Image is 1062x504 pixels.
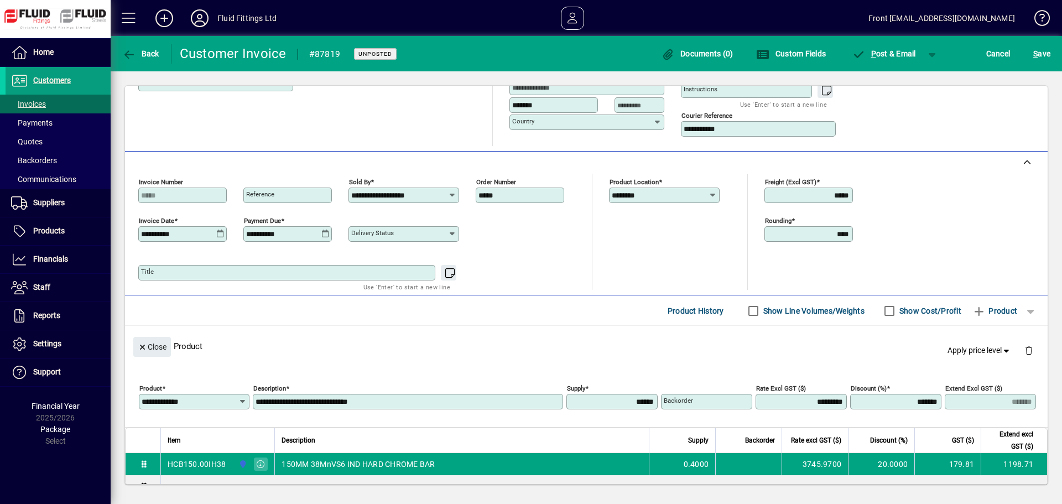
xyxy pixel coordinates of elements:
mat-label: Description [253,385,286,392]
app-page-header-button: Back [111,44,171,64]
label: Show Line Volumes/Weights [761,305,865,316]
span: Reports [33,311,60,320]
span: AUCKLAND [236,458,248,470]
span: 150MM 38MnVS6 IND HARD CHROME BAR [282,459,435,470]
a: Suppliers [6,189,111,217]
span: ost & Email [852,49,916,58]
div: Customer Invoice [180,45,287,63]
span: Invoices [11,100,46,108]
mat-label: Product [139,385,162,392]
a: Reports [6,302,111,330]
span: Item [168,434,181,446]
button: Close [133,337,171,357]
mat-label: Country [512,117,534,125]
span: P [871,49,876,58]
span: S [1033,49,1038,58]
mat-label: Freight (excl GST) [765,178,816,186]
span: Product [972,302,1017,320]
td: 179.81 [914,453,981,475]
button: Cancel [983,44,1013,64]
span: Quotes [11,137,43,146]
td: 20.0000 [848,453,914,475]
div: 3745.9700 [789,459,841,470]
td: 1198.71 [981,453,1047,475]
mat-label: Invoice number [139,178,183,186]
span: GST ($) [952,434,974,446]
button: Profile [182,8,217,28]
span: Extend excl GST ($) [988,428,1033,453]
button: Save [1030,44,1053,64]
span: Communications [11,175,76,184]
button: Custom Fields [753,44,829,64]
button: Add [147,8,182,28]
mat-label: Backorder [664,397,693,404]
a: Payments [6,113,111,132]
span: Support [33,367,61,376]
div: HCB150.00IH38 [168,459,226,470]
span: Cancel [986,45,1011,63]
mat-label: Invoice date [139,217,174,225]
span: ave [1033,45,1050,63]
span: Description [282,434,315,446]
mat-label: Title [141,268,154,276]
mat-label: Order number [476,178,516,186]
span: Package [40,425,70,434]
mat-label: Payment due [244,217,281,225]
button: Documents (0) [659,44,736,64]
span: 0.4000 [684,459,709,470]
span: Back [122,49,159,58]
app-page-header-button: Close [131,341,174,351]
a: Support [6,358,111,386]
button: Apply price level [943,341,1016,361]
div: Fluid Fittings Ltd [217,9,277,27]
span: Documents (0) [662,49,733,58]
div: #87819 [309,45,341,63]
div: Product [125,326,1048,366]
mat-hint: Use 'Enter' to start a new line [740,98,827,111]
span: Financial Year [32,402,80,411]
mat-label: Sold by [349,178,371,186]
span: Products [33,226,65,235]
span: Suppliers [33,198,65,207]
mat-label: Extend excl GST ($) [945,385,1002,392]
span: Staff [33,283,50,292]
span: Unposted [358,50,392,58]
div: Front [EMAIL_ADDRESS][DOMAIN_NAME] [868,9,1015,27]
app-page-header-button: Delete [1016,345,1042,355]
mat-label: Reference [246,190,274,198]
a: Financials [6,246,111,273]
a: Staff [6,274,111,302]
mat-label: Rate excl GST ($) [756,385,806,392]
span: Backorder [745,434,775,446]
span: Settings [33,339,61,348]
mat-label: Instructions [684,85,717,93]
mat-label: Delivery status [351,229,394,237]
span: Customers [33,76,71,85]
span: Custom Fields [756,49,826,58]
button: Post & Email [846,44,922,64]
span: Financials [33,254,68,263]
span: Discount (%) [870,434,908,446]
a: Invoices [6,95,111,113]
span: Rate excl GST ($) [791,434,841,446]
span: Backorders [11,156,57,165]
span: Apply price level [948,345,1012,356]
mat-label: Supply [567,385,585,392]
span: Home [33,48,54,56]
span: Product History [668,302,724,320]
a: Knowledge Base [1026,2,1048,38]
a: Quotes [6,132,111,151]
a: Products [6,217,111,245]
span: Close [138,338,166,356]
a: Communications [6,170,111,189]
mat-label: Courier Reference [681,112,732,119]
mat-hint: Use 'Enter' to start a new line [363,280,450,293]
a: Backorders [6,151,111,170]
span: Supply [688,434,709,446]
mat-label: Discount (%) [851,385,887,392]
mat-label: Product location [610,178,659,186]
a: Home [6,39,111,66]
mat-label: Rounding [765,217,792,225]
button: Delete [1016,337,1042,363]
label: Show Cost/Profit [897,305,961,316]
